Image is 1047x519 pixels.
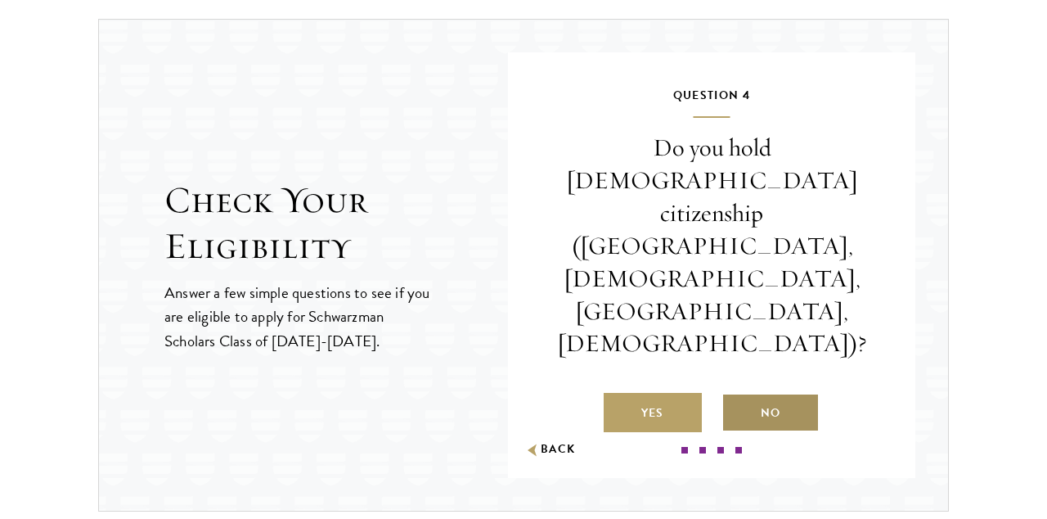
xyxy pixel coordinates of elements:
[557,132,866,360] p: Do you hold [DEMOGRAPHIC_DATA] citizenship ([GEOGRAPHIC_DATA], [DEMOGRAPHIC_DATA], [GEOGRAPHIC_DA...
[164,178,508,269] h2: Check Your Eligibility
[604,393,702,432] label: Yes
[557,85,866,118] h5: Question 4
[524,441,576,458] button: Back
[164,281,432,352] p: Answer a few simple questions to see if you are eligible to apply for Schwarzman Scholars Class o...
[721,393,820,432] label: No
